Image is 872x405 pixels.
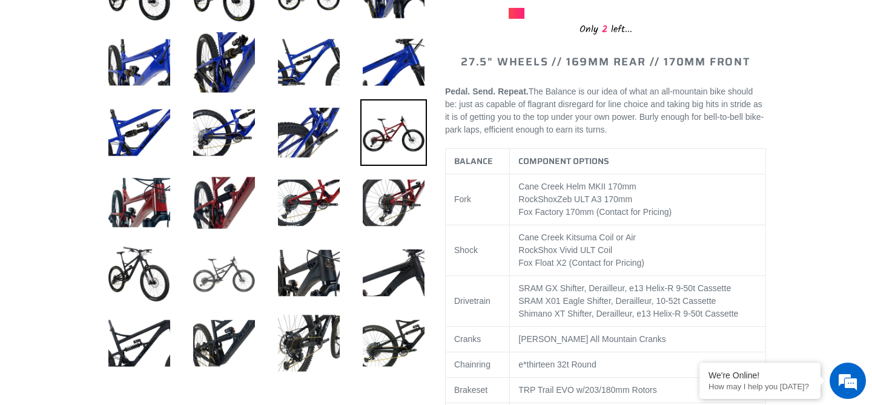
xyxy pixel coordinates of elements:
img: Load image into Gallery viewer, BALANCE - Complete Bike [106,99,173,166]
div: Navigation go back [13,67,31,85]
b: Pedal. Send. Repeat. [445,87,529,96]
textarea: Type your message and hit 'Enter' [6,274,231,316]
span: Zeb ULT A3 170 [557,194,618,204]
img: Load image into Gallery viewer, BALANCE - Complete Bike [106,29,173,96]
img: Load image into Gallery viewer, BALANCE - Complete Bike [360,240,427,306]
th: BALANCE [446,148,510,174]
img: Load image into Gallery viewer, BALANCE - Complete Bike [191,310,257,377]
img: Load image into Gallery viewer, BALANCE - Complete Bike [276,170,342,236]
img: Load image into Gallery viewer, BALANCE - Complete Bike [360,310,427,377]
td: SRAM GX Shifter, Derailleur, e13 Helix-R 9-50t Cassette SRAM X01 Eagle Shifter, Derailleur, 10-52... [510,275,766,326]
img: Load image into Gallery viewer, BALANCE - Complete Bike [276,99,342,166]
img: Load image into Gallery viewer, BALANCE - Complete Bike [191,240,257,306]
td: [PERSON_NAME] All Mountain Cranks [510,326,766,352]
img: Load image into Gallery viewer, BALANCE - Complete Bike [276,310,342,377]
img: Load image into Gallery viewer, BALANCE - Complete Bike [276,240,342,306]
p: How may I help you today? [708,382,811,391]
img: Load image into Gallery viewer, BALANCE - Complete Bike [360,170,427,236]
img: Load image into Gallery viewer, BALANCE - Complete Bike [106,240,173,306]
td: RockShox mm Fox Factory 170mm (Contact for Pricing) [510,174,766,225]
img: Load image into Gallery viewer, BALANCE - Complete Bike [360,29,427,96]
td: TRP Trail EVO w/203/180mm Rotors [510,377,766,403]
div: Minimize live chat window [199,6,228,35]
img: Load image into Gallery viewer, BALANCE - Complete Bike [191,99,257,166]
td: Chainring [446,352,510,377]
p: Cane Creek Kitsuma Coil or Air RockShox Vivid ULT Coil Fox Float X2 (Contact for Pricing) [518,231,757,269]
img: Load image into Gallery viewer, BALANCE - Complete Bike [276,29,342,96]
td: Brakeset [446,377,510,403]
p: The Balance is our idea of what an all-mountain bike should be: just as capable of flagrant disre... [445,85,766,136]
img: Load image into Gallery viewer, BALANCE - Complete Bike [191,29,257,96]
img: Load image into Gallery viewer, BALANCE - Complete Bike [106,170,173,236]
img: Load image into Gallery viewer, BALANCE - Complete Bike [360,99,427,166]
img: d_696896380_company_1647369064580_696896380 [39,61,69,91]
div: We're Online! [708,370,811,380]
h2: 27.5" WHEELS // 169MM REAR // 170MM FRONT [445,56,766,69]
img: Load image into Gallery viewer, BALANCE - Complete Bike [106,310,173,377]
td: Fork [446,174,510,225]
span: Cane Creek Helm MKII 170mm [518,182,636,191]
td: Shock [446,225,510,275]
img: Load image into Gallery viewer, BALANCE - Complete Bike [191,170,257,236]
span: We're online! [70,124,167,246]
td: e*thirteen 32t Round [510,352,766,377]
th: COMPONENT OPTIONS [510,148,766,174]
td: Cranks [446,326,510,352]
div: Chat with us now [81,68,222,84]
span: 2 [598,22,611,37]
td: Drivetrain [446,275,510,326]
div: Only left... [509,19,702,38]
